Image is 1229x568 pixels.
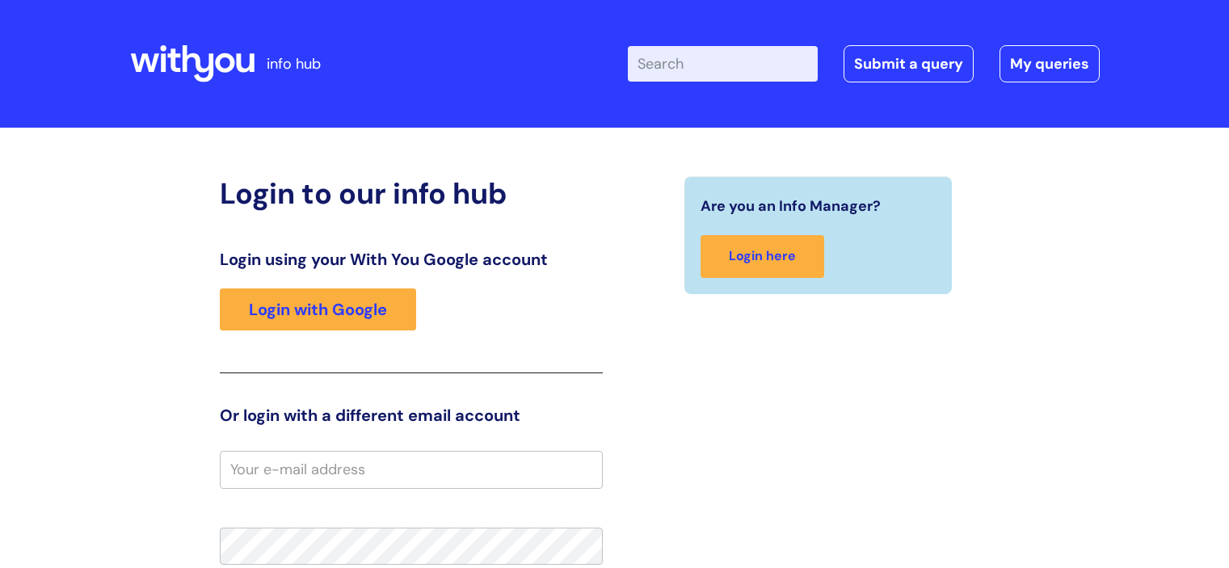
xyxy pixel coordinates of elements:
[220,250,603,269] h3: Login using your With You Google account
[267,51,321,77] p: info hub
[220,451,603,488] input: Your e-mail address
[844,45,974,82] a: Submit a query
[220,406,603,425] h3: Or login with a different email account
[220,176,603,211] h2: Login to our info hub
[701,235,824,278] a: Login here
[628,46,818,82] input: Search
[701,193,881,219] span: Are you an Info Manager?
[1000,45,1100,82] a: My queries
[220,288,416,330] a: Login with Google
